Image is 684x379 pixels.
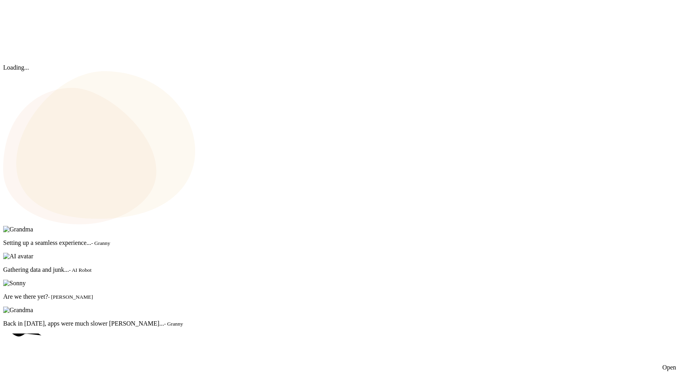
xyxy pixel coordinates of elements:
small: - Granny [91,240,110,246]
small: - [PERSON_NAME] [48,294,93,300]
div: Open [662,364,676,371]
p: Are we there yet? [3,293,681,300]
p: Back in [DATE], apps were much slower [PERSON_NAME]... [3,320,681,327]
img: Grandma [3,307,33,314]
small: - AI Robot [69,267,91,273]
img: AI avatar [3,253,33,260]
small: - Granny [164,321,183,327]
p: Setting up a seamless experience... [3,239,681,246]
p: Gathering data and junk... [3,266,681,273]
img: Sonny [3,280,26,287]
img: Grandma [3,226,33,233]
div: Loading... [3,3,681,71]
